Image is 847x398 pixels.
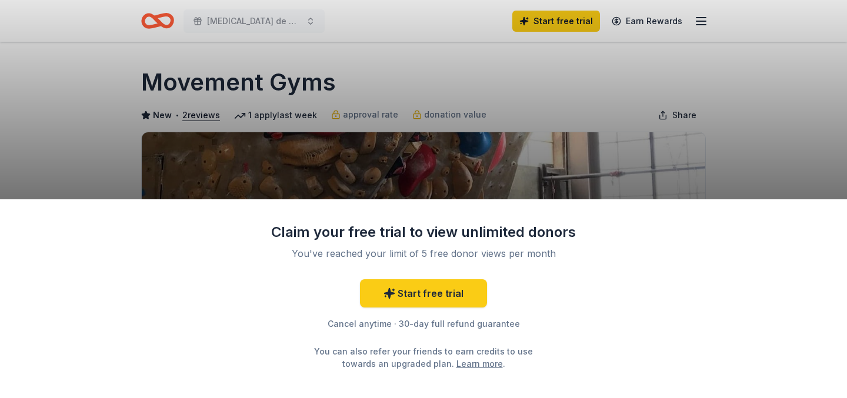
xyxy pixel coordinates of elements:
[285,246,562,260] div: You've reached your limit of 5 free donor views per month
[456,357,503,370] a: Learn more
[304,345,543,370] div: You can also refer your friends to earn credits to use towards an upgraded plan. .
[360,279,487,307] a: Start free trial
[271,223,576,242] div: Claim your free trial to view unlimited donors
[271,317,576,331] div: Cancel anytime · 30-day full refund guarantee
